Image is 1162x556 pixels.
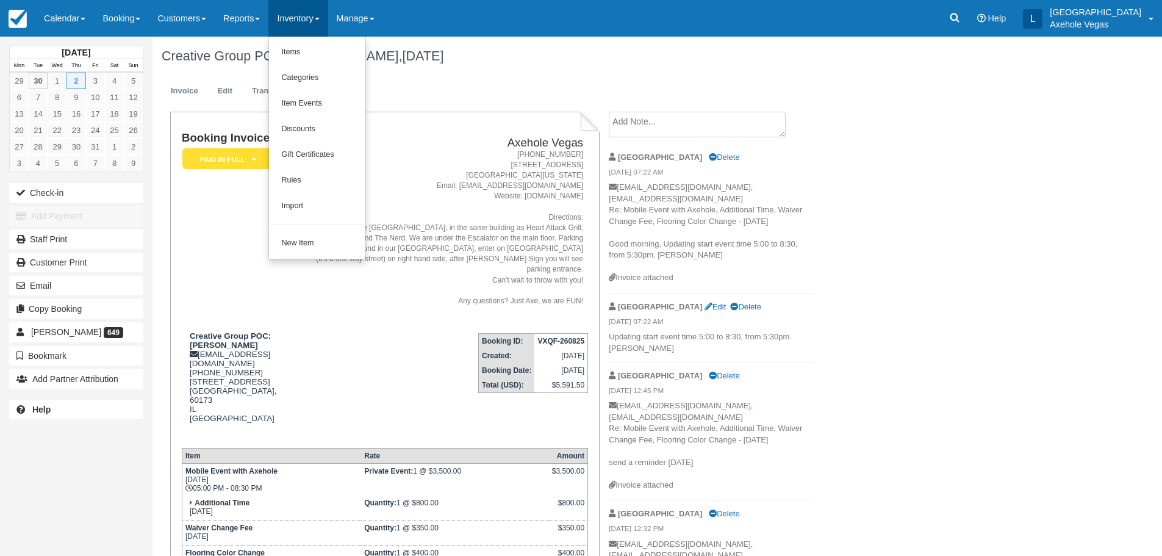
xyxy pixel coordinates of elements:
[105,59,124,73] th: Sat
[479,363,535,378] th: Booking Date:
[269,142,365,168] a: Gift Certificates
[709,153,739,162] a: Delete
[534,363,587,378] td: [DATE]
[709,509,739,518] a: Delete
[705,302,726,311] a: Edit
[124,59,143,73] th: Sun
[48,73,66,89] a: 1
[66,139,85,155] a: 30
[609,331,814,354] p: Updating start event time 5:00 to 8:30, from 5:30pm. [PERSON_NAME]
[269,91,365,117] a: Item Events
[182,331,290,438] div: [EMAIL_ADDRESS][DOMAIN_NAME] [PHONE_NUMBER] [STREET_ADDRESS] [GEOGRAPHIC_DATA], 60173 IL [GEOGRAP...
[361,496,549,521] td: 1 @ $800.00
[86,122,105,139] a: 24
[48,59,66,73] th: Wed
[162,79,207,103] a: Invoice
[534,348,587,363] td: [DATE]
[552,499,584,517] div: $800.00
[182,521,361,546] td: [DATE]
[9,183,143,203] button: Check-in
[185,524,253,532] strong: Waiver Change Fee
[361,521,549,546] td: 1 @ $350.00
[609,524,814,537] em: [DATE] 12:32 PM
[10,73,29,89] a: 29
[182,148,270,170] a: Paid in Full
[124,122,143,139] a: 26
[10,59,29,73] th: Mon
[269,40,365,65] a: Items
[190,331,271,350] strong: Creative Group POC: [PERSON_NAME]
[86,155,105,171] a: 7
[268,37,366,260] ul: Inventory
[9,276,143,295] button: Email
[1023,9,1042,29] div: L
[609,182,814,272] p: [EMAIL_ADDRESS][DOMAIN_NAME], [EMAIL_ADDRESS][DOMAIN_NAME] Re: Mobile Event with Axehole, Additio...
[48,139,66,155] a: 29
[29,59,48,73] th: Tue
[62,48,90,57] strong: [DATE]
[182,464,361,496] td: [DATE] 05:00 PM - 08:30 PM
[609,272,814,284] div: Invoice attached
[104,327,123,338] span: 649
[9,229,143,249] a: Staff Print
[29,89,48,106] a: 7
[618,509,702,518] strong: [GEOGRAPHIC_DATA]
[269,231,365,256] a: New Item
[10,106,29,122] a: 13
[182,132,290,145] h1: Booking Invoice
[10,122,29,139] a: 20
[9,299,143,319] button: Copy Booking
[269,168,365,193] a: Rules
[182,148,274,170] em: Paid in Full
[269,65,365,91] a: Categories
[86,139,105,155] a: 31
[552,524,584,542] div: $350.00
[29,106,48,122] a: 14
[86,89,105,106] a: 10
[9,10,27,28] img: checkfront-main-nav-mini-logo.png
[364,524,396,532] strong: Quantity
[269,193,365,219] a: Import
[86,73,105,89] a: 3
[66,73,85,89] a: 2
[105,139,124,155] a: 1
[364,467,413,475] strong: Private Event
[479,348,535,363] th: Created:
[105,106,124,122] a: 18
[10,89,29,106] a: 6
[9,346,143,366] button: Bookmark
[9,400,143,419] a: Help
[361,464,549,496] td: 1 @ $3,500.00
[361,449,549,464] th: Rate
[403,48,444,63] span: [DATE]
[105,155,124,171] a: 8
[48,89,66,106] a: 8
[29,139,48,155] a: 28
[295,137,583,150] h2: Axehole Vegas
[10,139,29,155] a: 27
[124,106,143,122] a: 19
[609,167,814,181] em: [DATE] 07:22 AM
[537,337,584,345] strong: VXQF-260825
[479,378,535,393] th: Total (USD):
[609,480,814,491] div: Invoice attached
[730,302,761,311] a: Delete
[48,155,66,171] a: 5
[9,369,143,389] button: Add Partner Attribution
[618,371,702,380] strong: [GEOGRAPHIC_DATA]
[9,253,143,272] a: Customer Print
[243,79,323,103] a: Transactions3
[124,139,143,155] a: 2
[86,106,105,122] a: 17
[124,155,143,171] a: 9
[29,73,48,89] a: 30
[269,117,365,142] a: Discounts
[1050,18,1141,31] p: Axehole Vegas
[182,449,361,464] th: Item
[9,322,143,342] a: [PERSON_NAME] 649
[10,155,29,171] a: 3
[31,327,101,337] span: [PERSON_NAME]
[86,59,105,73] th: Fri
[32,405,51,414] b: Help
[609,386,814,399] em: [DATE] 12:45 PM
